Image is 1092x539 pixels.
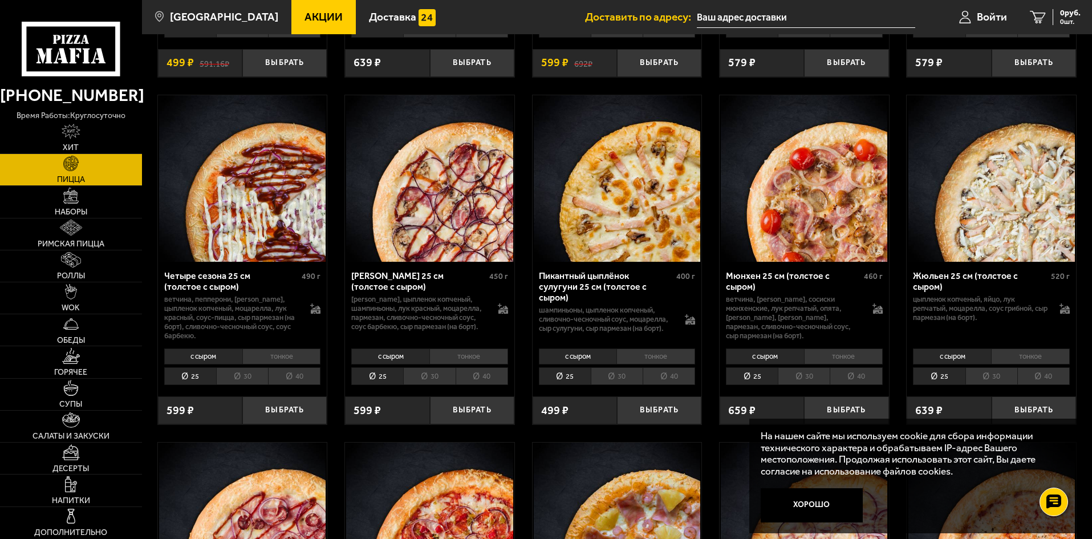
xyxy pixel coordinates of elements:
div: Четыре сезона 25 см (толстое с сыром) [164,270,299,292]
span: 579 ₽ [728,57,756,68]
div: Мюнхен 25 см (толстое с сыром) [726,270,861,292]
li: 30 [216,367,268,385]
p: шампиньоны, цыпленок копченый, сливочно-чесночный соус, моцарелла, сыр сулугуни, сыр пармезан (на... [539,306,674,333]
li: с сыром [726,348,804,364]
div: Жюльен 25 см (толстое с сыром) [913,270,1048,292]
li: тонкое [429,348,508,364]
p: На нашем сайте мы используем cookie для сбора информации технического характера и обрабатываем IP... [761,430,1059,477]
button: Выбрать [430,396,514,424]
span: WOK [62,304,80,312]
a: Пикантный цыплёнок сулугуни 25 см (толстое с сыром) [533,95,702,262]
span: Доставить по адресу: [585,11,697,22]
span: 639 ₽ [354,57,381,68]
span: 0 руб. [1060,9,1081,17]
li: 30 [591,367,643,385]
span: 450 г [489,271,508,281]
li: 25 [913,367,965,385]
li: 40 [1017,367,1070,385]
span: Роллы [57,272,85,280]
span: 599 ₽ [167,405,194,416]
button: Выбрать [804,396,888,424]
li: с сыром [913,348,991,364]
img: Мюнхен 25 см (толстое с сыром) [721,95,887,262]
p: ветчина, пепперони, [PERSON_NAME], цыпленок копченый, моцарелла, лук красный, соус-пицца, сыр пар... [164,295,299,341]
button: Выбрать [992,396,1076,424]
img: Четыре сезона 25 см (толстое с сыром) [159,95,326,262]
span: Акции [305,11,343,22]
span: Пицца [57,176,85,184]
span: Обеды [57,337,85,345]
p: ветчина, [PERSON_NAME], сосиски мюнхенские, лук репчатый, опята, [PERSON_NAME], [PERSON_NAME], па... [726,295,861,341]
span: 499 ₽ [167,57,194,68]
img: Жюльен 25 см (толстое с сыром) [908,95,1075,262]
a: Мюнхен 25 см (толстое с сыром) [720,95,889,262]
span: 659 ₽ [728,405,756,416]
a: Четыре сезона 25 см (толстое с сыром) [158,95,327,262]
li: 40 [643,367,695,385]
span: Горячее [54,368,87,376]
span: 579 ₽ [915,57,943,68]
span: 639 ₽ [915,405,943,416]
li: 30 [403,367,455,385]
span: Наборы [55,208,87,216]
span: Доставка [369,11,416,22]
span: Супы [59,400,82,408]
span: 460 г [864,271,883,281]
li: тонкое [242,348,321,364]
li: тонкое [991,348,1070,364]
div: [PERSON_NAME] 25 см (толстое с сыром) [351,270,486,292]
span: 490 г [302,271,320,281]
span: [GEOGRAPHIC_DATA] [170,11,278,22]
span: 599 ₽ [354,405,381,416]
li: 40 [830,367,882,385]
button: Выбрать [617,49,701,77]
li: тонкое [804,348,883,364]
span: Римская пицца [38,240,104,248]
span: Хит [63,144,79,152]
li: 25 [726,367,778,385]
li: 30 [778,367,830,385]
span: 599 ₽ [541,57,569,68]
img: 15daf4d41897b9f0e9f617042186c801.svg [419,9,436,26]
span: 499 ₽ [541,405,569,416]
button: Выбрать [242,49,327,77]
li: 40 [268,367,320,385]
input: Ваш адрес доставки [697,7,915,28]
button: Выбрать [804,49,888,77]
li: 25 [164,367,216,385]
a: Чикен Барбекю 25 см (толстое с сыром) [345,95,514,262]
img: Чикен Барбекю 25 см (толстое с сыром) [346,95,513,262]
s: 591.16 ₽ [200,57,229,68]
li: с сыром [164,348,242,364]
a: Жюльен 25 см (толстое с сыром) [907,95,1076,262]
div: Пикантный цыплёнок сулугуни 25 см (толстое с сыром) [539,270,674,303]
li: 30 [965,367,1017,385]
li: 25 [539,367,591,385]
span: 0 шт. [1060,18,1081,25]
span: 520 г [1051,271,1070,281]
span: Салаты и закуски [33,432,109,440]
button: Выбрать [430,49,514,77]
s: 692 ₽ [574,57,592,68]
button: Выбрать [242,396,327,424]
li: 40 [456,367,508,385]
p: цыпленок копченый, яйцо, лук репчатый, моцарелла, соус грибной, сыр пармезан (на борт). [913,295,1048,322]
span: Десерты [52,465,89,473]
button: Хорошо [761,488,863,522]
span: Войти [977,11,1007,22]
li: с сыром [351,348,429,364]
p: [PERSON_NAME], цыпленок копченый, шампиньоны, лук красный, моцарелла, пармезан, сливочно-чесночны... [351,295,486,331]
span: 400 г [676,271,695,281]
button: Выбрать [617,396,701,424]
span: Дополнительно [34,529,107,537]
span: Напитки [52,497,90,505]
li: 25 [351,367,403,385]
li: тонкое [616,348,695,364]
li: с сыром [539,348,617,364]
button: Выбрать [992,49,1076,77]
img: Пикантный цыплёнок сулугуни 25 см (толстое с сыром) [534,95,700,262]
